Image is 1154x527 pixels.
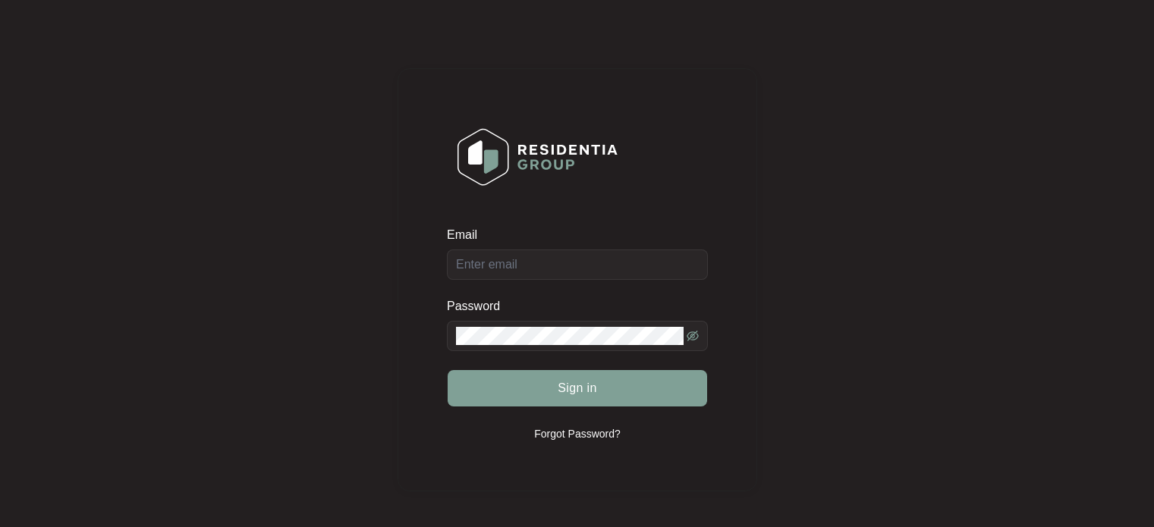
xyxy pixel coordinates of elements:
[448,118,627,196] img: Login Logo
[534,426,621,441] p: Forgot Password?
[687,330,699,342] span: eye-invisible
[448,370,707,406] button: Sign in
[558,379,597,397] span: Sign in
[456,327,684,345] input: Password
[447,299,511,314] label: Password
[447,249,708,280] input: Email
[447,227,488,243] label: Email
